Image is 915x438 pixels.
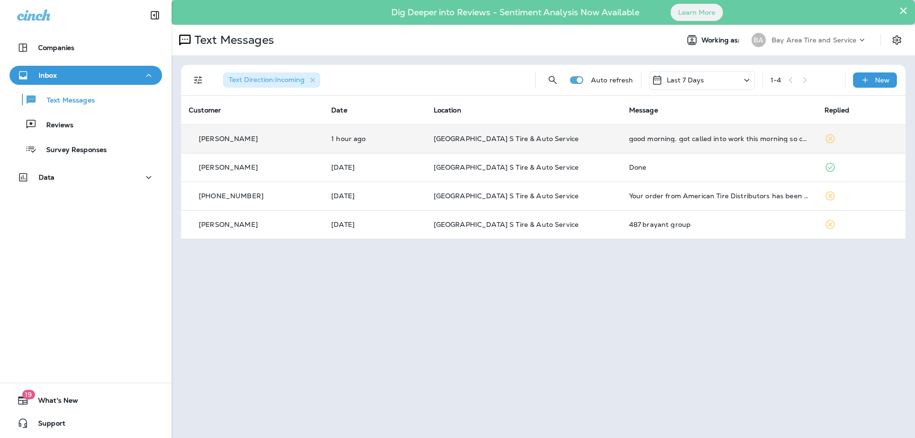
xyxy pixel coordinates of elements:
button: Inbox [10,66,162,85]
span: [GEOGRAPHIC_DATA] S Tire & Auto Service [434,220,579,229]
button: Search Messages [543,71,562,90]
p: Sep 18, 2025 03:32 PM [331,221,418,228]
div: Text Direction:Incoming [223,72,320,88]
p: [PERSON_NAME] [199,135,258,143]
p: [PERSON_NAME] [199,163,258,171]
button: Filters [189,71,208,90]
p: Sep 25, 2025 09:27 AM [331,135,418,143]
p: Sep 19, 2025 01:42 PM [331,192,418,200]
button: Support [10,414,162,433]
span: Customer [189,106,221,114]
button: Collapse Sidebar [142,6,168,25]
p: Data [39,173,55,181]
p: Reviews [37,121,73,130]
span: [GEOGRAPHIC_DATA] S Tire & Auto Service [434,163,579,172]
p: [PERSON_NAME] [199,221,258,228]
div: BA [752,33,766,47]
span: Message [629,106,658,114]
p: Survey Responses [37,146,107,155]
button: Data [10,168,162,187]
span: Text Direction : Incoming [229,75,305,84]
p: Bay Area Tire and Service [772,36,857,44]
p: Text Messages [37,96,95,105]
button: Learn More [671,4,723,21]
p: Companies [38,44,74,51]
div: Done [629,163,809,171]
p: Auto refresh [591,76,633,84]
p: Inbox [39,71,57,79]
span: 19 [22,390,35,399]
span: Replied [824,106,849,114]
span: What's New [29,397,78,408]
span: Working as: [701,36,742,44]
button: Reviews [10,114,162,134]
button: Close [899,3,908,18]
div: 487 brayant group [629,221,809,228]
p: Dig Deeper into Reviews - Sentiment Analysis Now Available [364,11,667,14]
button: 19What's New [10,391,162,410]
span: [GEOGRAPHIC_DATA] S Tire & Auto Service [434,192,579,200]
span: Location [434,106,461,114]
p: Text Messages [191,33,274,47]
div: good morning. got called into work this morning so can't make it. can i do tomorrow at 10 am plea... [629,135,809,143]
p: Last 7 Days [667,76,704,84]
button: Survey Responses [10,139,162,159]
span: Support [29,419,65,431]
div: Your order from American Tire Distributors has been delivered. Please rate your delivery experien... [629,192,809,200]
p: [PHONE_NUMBER] [199,192,264,200]
span: [GEOGRAPHIC_DATA] S Tire & Auto Service [434,134,579,143]
p: New [875,76,890,84]
p: Sep 23, 2025 10:36 AM [331,163,418,171]
button: Settings [888,31,905,49]
span: Date [331,106,347,114]
button: Text Messages [10,90,162,110]
button: Companies [10,38,162,57]
div: 1 - 4 [771,76,781,84]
